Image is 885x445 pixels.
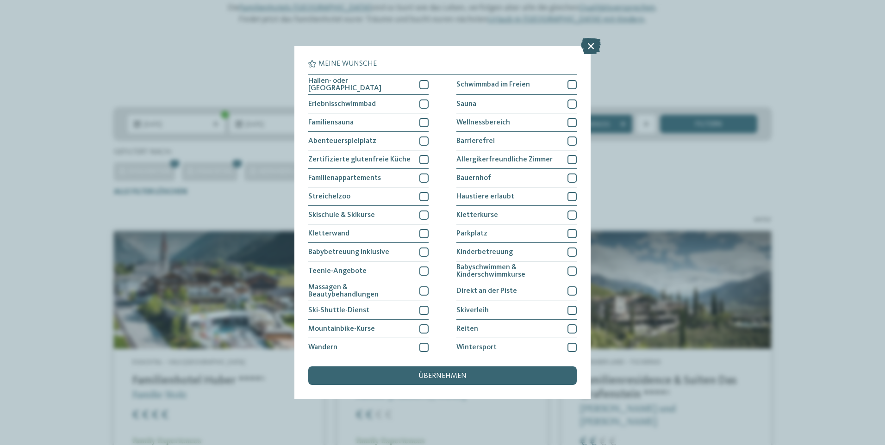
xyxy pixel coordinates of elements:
span: Mountainbike-Kurse [308,325,375,333]
span: Kinderbetreuung [456,248,513,256]
span: Kletterkurse [456,211,498,219]
span: Streichelzoo [308,193,350,200]
span: übernehmen [418,372,467,380]
span: Teenie-Angebote [308,267,367,275]
span: Zertifizierte glutenfreie Küche [308,156,411,163]
span: Wellnessbereich [456,119,510,126]
span: Familienappartements [308,174,381,182]
span: Massagen & Beautybehandlungen [308,284,412,298]
span: Parkplatz [456,230,487,237]
span: Meine Wünsche [318,60,377,68]
span: Skiverleih [456,307,489,314]
span: Barrierefrei [456,137,495,145]
span: Reiten [456,325,478,333]
span: Babyschwimmen & Kinderschwimmkurse [456,264,561,278]
span: Erlebnisschwimmbad [308,100,376,108]
span: Kletterwand [308,230,349,237]
span: Hallen- oder [GEOGRAPHIC_DATA] [308,77,412,92]
span: Allergikerfreundliche Zimmer [456,156,553,163]
span: Wintersport [456,344,497,351]
span: Skischule & Skikurse [308,211,375,219]
span: Wandern [308,344,337,351]
span: Familiensauna [308,119,354,126]
span: Sauna [456,100,476,108]
span: Babybetreuung inklusive [308,248,389,256]
span: Schwimmbad im Freien [456,81,530,88]
span: Ski-Shuttle-Dienst [308,307,369,314]
span: Haustiere erlaubt [456,193,514,200]
span: Direkt an der Piste [456,287,517,295]
span: Bauernhof [456,174,491,182]
span: Abenteuerspielplatz [308,137,376,145]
